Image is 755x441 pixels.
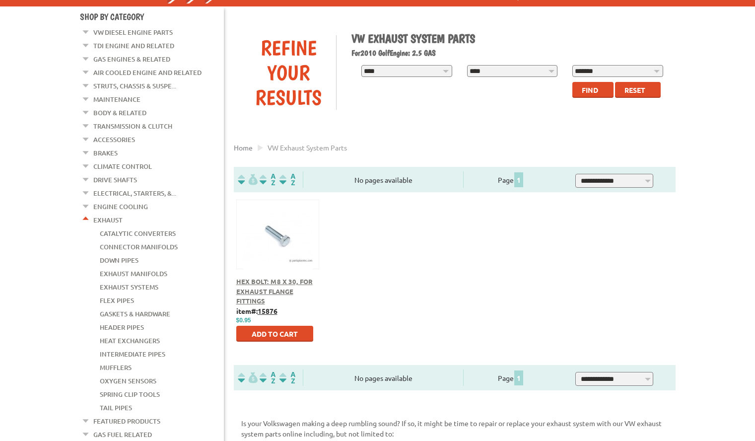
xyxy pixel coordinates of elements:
[351,48,668,58] h2: 2010 Golf
[241,418,668,439] p: Is your Volkswagen making a deep rumbling sound? If so, it might be time to repair or replace you...
[514,370,523,385] span: 1
[100,321,144,334] a: Header Pipes
[93,53,170,66] a: Gas Engines & Related
[463,369,558,386] div: Page
[463,171,558,188] div: Page
[100,267,167,280] a: Exhaust Manifolds
[252,329,298,338] span: Add to Cart
[93,214,123,226] a: Exhaust
[351,48,360,58] span: For
[236,306,277,315] b: item#:
[236,277,313,305] a: Hex Bolt: M8 x 30, For Exhaust Flange Fittings
[93,93,140,106] a: Maintenance
[100,374,156,387] a: Oxygen Sensors
[93,66,202,79] a: Air Cooled Engine and Related
[615,82,661,98] button: Reset
[390,48,436,58] span: Engine: 2.5 GAS
[268,143,347,152] span: VW exhaust system parts
[80,11,224,22] h4: Shop By Category
[303,175,463,185] div: No pages available
[93,160,152,173] a: Climate Control
[93,187,176,200] a: Electrical, Starters, &...
[93,428,152,441] a: Gas Fuel Related
[100,334,160,347] a: Heat Exchangers
[100,388,160,401] a: Spring Clip Tools
[258,372,277,383] img: Sort by Headline
[258,306,277,315] u: 15876
[277,174,297,185] img: Sort by Sales Rank
[100,307,170,320] a: Gaskets & Hardware
[93,147,118,159] a: Brakes
[100,361,132,374] a: Mufflers
[100,227,176,240] a: Catalytic Converters
[100,294,134,307] a: Flex Pipes
[303,373,463,383] div: No pages available
[100,348,165,361] a: Intermediate Pipes
[582,85,598,94] span: Find
[93,415,160,428] a: Featured Products
[258,174,277,185] img: Sort by Headline
[93,106,146,119] a: Body & Related
[93,26,173,39] a: VW Diesel Engine Parts
[93,120,172,133] a: Transmission & Clutch
[351,31,668,46] h1: VW Exhaust System Parts
[238,174,258,185] img: filterpricelow.svg
[624,85,645,94] span: Reset
[93,200,148,213] a: Engine Cooling
[572,82,614,98] button: Find
[241,35,337,110] div: Refine Your Results
[93,79,176,92] a: Struts, Chassis & Suspe...
[100,401,132,414] a: Tail Pipes
[238,372,258,383] img: filterpricelow.svg
[93,133,135,146] a: Accessories
[234,143,253,152] a: Home
[100,240,178,253] a: Connector Manifolds
[93,39,174,52] a: TDI Engine and Related
[93,173,137,186] a: Drive Shafts
[514,172,523,187] span: 1
[236,317,251,324] span: $0.95
[277,372,297,383] img: Sort by Sales Rank
[100,281,158,294] a: Exhaust Systems
[236,326,313,342] button: Add to Cart
[100,254,138,267] a: Down Pipes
